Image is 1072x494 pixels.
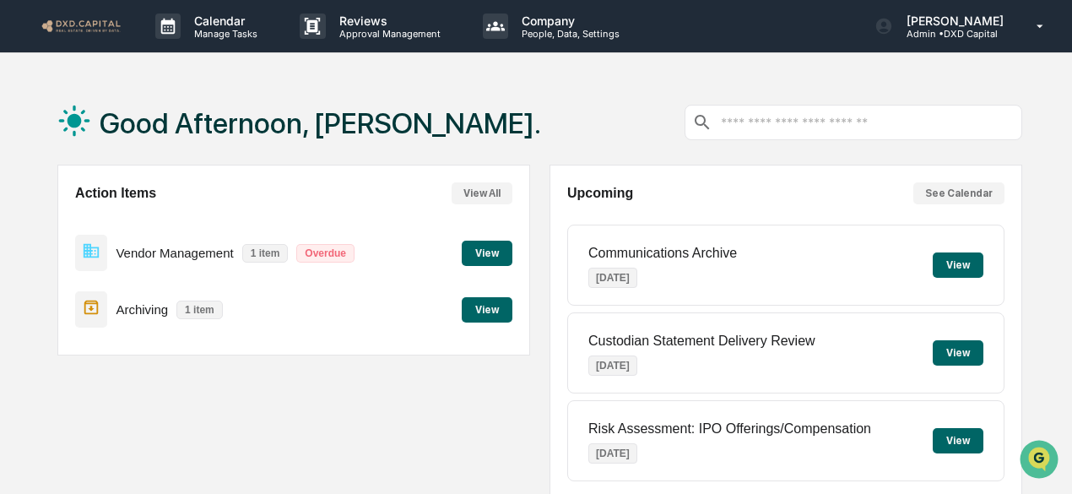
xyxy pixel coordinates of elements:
[116,246,233,260] p: Vendor Management
[17,214,30,227] div: 🖐️
[100,106,541,140] h1: Good Afternoon, [PERSON_NAME].
[139,212,209,229] span: Attestations
[508,14,628,28] p: Company
[588,356,637,376] p: [DATE]
[122,214,136,227] div: 🗄️
[116,205,216,236] a: 🗄️Attestations
[588,334,815,349] p: Custodian Statement Delivery Review
[933,340,983,366] button: View
[588,443,637,464] p: [DATE]
[181,28,266,40] p: Manage Tasks
[1018,438,1064,484] iframe: Open customer support
[17,246,30,259] div: 🔎
[75,186,156,201] h2: Action Items
[567,186,633,201] h2: Upcoming
[168,285,204,298] span: Pylon
[17,128,47,159] img: 1746055101610-c473b297-6a78-478c-a979-82029cc54cd1
[287,133,307,154] button: Start new chat
[462,241,512,266] button: View
[296,244,355,263] p: Overdue
[508,28,628,40] p: People, Data, Settings
[588,268,637,288] p: [DATE]
[913,182,1004,204] button: See Calendar
[17,35,307,62] p: How can we help?
[326,28,449,40] p: Approval Management
[57,128,277,145] div: Start new chat
[933,252,983,278] button: View
[893,14,1012,28] p: [PERSON_NAME]
[176,301,223,319] p: 1 item
[119,285,204,298] a: Powered byPylon
[10,237,113,268] a: 🔎Data Lookup
[933,428,983,453] button: View
[462,297,512,323] button: View
[326,14,449,28] p: Reviews
[181,14,266,28] p: Calendar
[588,421,871,437] p: Risk Assessment: IPO Offerings/Compensation
[462,301,512,317] a: View
[57,145,214,159] div: We're available if you need us!
[242,244,289,263] p: 1 item
[41,18,122,34] img: logo
[34,244,106,261] span: Data Lookup
[10,205,116,236] a: 🖐️Preclearance
[116,302,168,317] p: Archiving
[462,244,512,260] a: View
[34,212,109,229] span: Preclearance
[893,28,1012,40] p: Admin • DXD Capital
[452,182,512,204] button: View All
[588,246,737,261] p: Communications Archive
